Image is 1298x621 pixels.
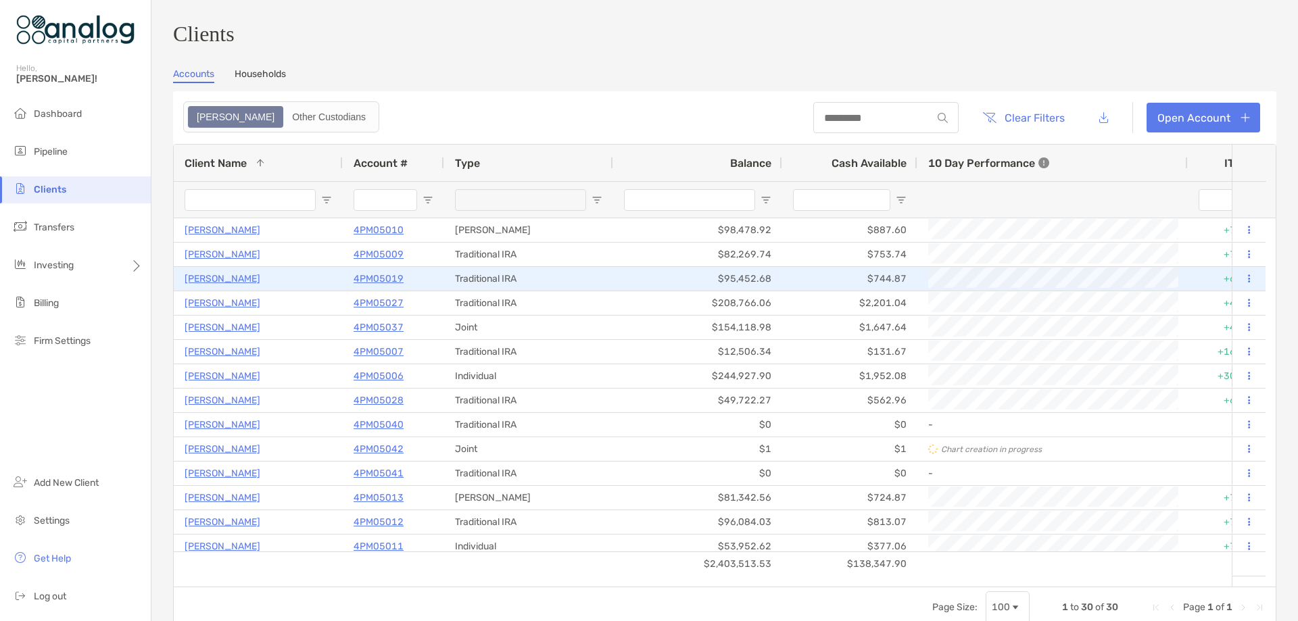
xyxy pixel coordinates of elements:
[444,267,613,291] div: Traditional IRA
[12,512,28,528] img: settings icon
[185,538,260,555] p: [PERSON_NAME]
[185,270,260,287] p: [PERSON_NAME]
[613,486,782,510] div: $81,342.56
[354,222,404,239] a: 4PM05010
[455,157,480,170] span: Type
[1188,437,1269,461] div: 0%
[444,389,613,412] div: Traditional IRA
[782,462,917,485] div: $0
[938,113,948,123] img: input icon
[613,552,782,576] div: $2,403,513.53
[730,157,771,170] span: Balance
[354,343,404,360] a: 4PM05007
[354,416,404,433] p: 4PM05040
[185,319,260,336] a: [PERSON_NAME]
[185,222,260,239] a: [PERSON_NAME]
[613,510,782,534] div: $96,084.03
[1151,602,1161,613] div: First Page
[354,489,404,506] a: 4PM05013
[613,462,782,485] div: $0
[782,218,917,242] div: $887.60
[1188,243,1269,266] div: +7.53%
[613,340,782,364] div: $12,506.34
[354,441,404,457] a: 4PM05042
[1167,602,1178,613] div: Previous Page
[34,108,82,120] span: Dashboard
[173,68,214,83] a: Accounts
[354,538,404,555] a: 4PM05011
[782,291,917,315] div: $2,201.04
[321,195,332,205] button: Open Filter Menu
[444,486,613,510] div: [PERSON_NAME]
[613,437,782,461] div: $1
[16,5,135,54] img: Zoe Logo
[34,553,71,564] span: Get Help
[1254,602,1265,613] div: Last Page
[444,316,613,339] div: Joint
[185,392,260,409] p: [PERSON_NAME]
[235,68,286,83] a: Households
[782,535,917,558] div: $377.06
[423,195,433,205] button: Open Filter Menu
[1106,601,1118,613] span: 30
[354,319,404,336] a: 4PM05037
[1070,601,1079,613] span: to
[761,195,771,205] button: Open Filter Menu
[185,189,316,211] input: Client Name Filter Input
[1188,291,1269,315] div: +4.89%
[992,601,1010,613] div: 100
[1207,601,1213,613] span: 1
[613,291,782,315] div: $208,766.06
[613,243,782,266] div: $82,269.74
[34,222,74,233] span: Transfers
[34,184,66,195] span: Clients
[185,465,260,482] p: [PERSON_NAME]
[1095,601,1104,613] span: of
[185,246,260,263] p: [PERSON_NAME]
[354,368,404,384] a: 4PM05006
[12,180,28,197] img: clients icon
[12,105,28,121] img: dashboard icon
[1188,535,1269,558] div: +7.00%
[1062,601,1068,613] span: 1
[185,441,260,457] a: [PERSON_NAME]
[793,189,890,211] input: Cash Available Filter Input
[12,294,28,310] img: billing icon
[624,189,755,211] input: Balance Filter Input
[1188,316,1269,339] div: +4.00%
[12,218,28,234] img: transfers icon
[832,157,907,170] span: Cash Available
[1188,364,1269,388] div: +30.13%
[185,157,247,170] span: Client Name
[34,146,68,157] span: Pipeline
[185,343,260,360] a: [PERSON_NAME]
[354,392,404,409] a: 4PM05028
[354,246,404,263] p: 4PM05009
[444,413,613,437] div: Traditional IRA
[592,195,602,205] button: Open Filter Menu
[189,107,282,126] div: Zoe
[185,489,260,506] a: [PERSON_NAME]
[613,535,782,558] div: $53,952.62
[444,535,613,558] div: Individual
[1188,486,1269,510] div: +7.00%
[782,267,917,291] div: $744.87
[185,295,260,312] a: [PERSON_NAME]
[1199,189,1242,211] input: ITD Filter Input
[354,270,404,287] a: 4PM05019
[16,73,143,84] span: [PERSON_NAME]!
[34,477,99,489] span: Add New Client
[972,103,1075,132] button: Clear Filters
[928,462,1177,485] div: -
[34,591,66,602] span: Log out
[896,195,907,205] button: Open Filter Menu
[613,267,782,291] div: $95,452.68
[782,486,917,510] div: $724.87
[782,243,917,266] div: $753.74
